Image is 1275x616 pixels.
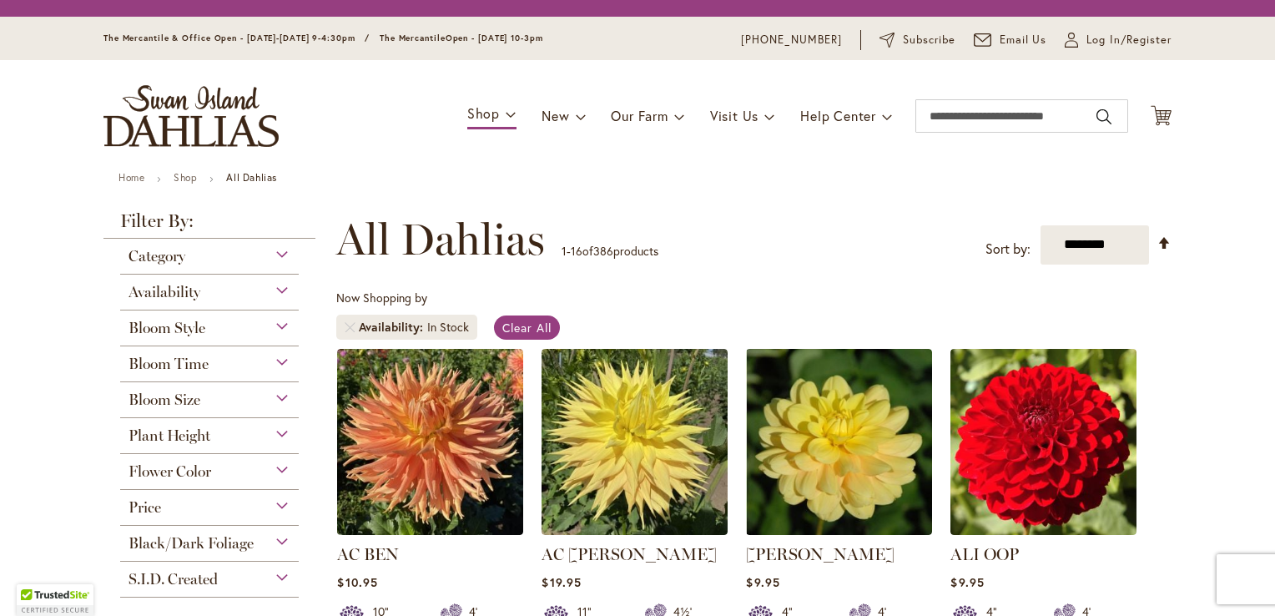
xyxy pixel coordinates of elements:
span: Visit Us [710,107,758,124]
span: S.I.D. Created [129,570,218,588]
span: Bloom Time [129,355,209,373]
span: All Dahlias [336,215,545,265]
span: Our Farm [611,107,668,124]
span: Now Shopping by [336,290,427,305]
span: Availability [359,319,427,336]
a: Log In/Register [1065,32,1172,48]
span: 16 [571,243,582,259]
a: AC BEN [337,544,399,564]
span: 1 [562,243,567,259]
strong: All Dahlias [226,171,277,184]
span: $9.95 [746,574,779,590]
img: AC Jeri [542,349,728,535]
strong: Filter By: [103,212,315,239]
span: Email Us [1000,32,1047,48]
span: Availability [129,283,200,301]
a: ALI OOP [950,523,1136,538]
span: Price [129,498,161,517]
span: 386 [593,243,613,259]
span: Shop [467,104,500,122]
span: The Mercantile & Office Open - [DATE]-[DATE] 9-4:30pm / The Mercantile [103,33,446,43]
span: Open - [DATE] 10-3pm [446,33,543,43]
span: Black/Dark Foliage [129,534,254,553]
span: Category [129,247,185,265]
a: AC [PERSON_NAME] [542,544,717,564]
a: Clear All [494,316,560,340]
span: New [542,107,569,124]
span: Help Center [800,107,876,124]
span: Plant Height [129,427,210,445]
img: AC BEN [337,349,523,535]
a: [PHONE_NUMBER] [741,32,842,48]
a: AC Jeri [542,523,728,538]
label: Sort by: [985,234,1031,265]
a: AC BEN [337,523,523,538]
span: Bloom Style [129,319,205,337]
a: Remove Availability In Stock [345,322,355,332]
a: ALI OOP [950,544,1019,564]
span: $10.95 [337,574,377,590]
a: Home [118,171,144,184]
span: Subscribe [903,32,955,48]
a: [PERSON_NAME] [746,544,895,564]
button: Search [1096,104,1111,130]
a: AHOY MATEY [746,523,932,538]
span: Flower Color [129,462,211,481]
div: In Stock [427,319,469,336]
span: Clear All [502,320,552,336]
span: $9.95 [950,574,984,590]
span: $19.95 [542,574,581,590]
p: - of products [562,238,658,265]
a: Subscribe [879,32,955,48]
div: TrustedSite Certified [17,584,93,616]
a: Shop [174,171,197,184]
a: Email Us [974,32,1047,48]
span: Bloom Size [129,391,200,409]
span: Log In/Register [1086,32,1172,48]
img: AHOY MATEY [746,349,932,535]
a: store logo [103,85,279,147]
img: ALI OOP [950,349,1136,535]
